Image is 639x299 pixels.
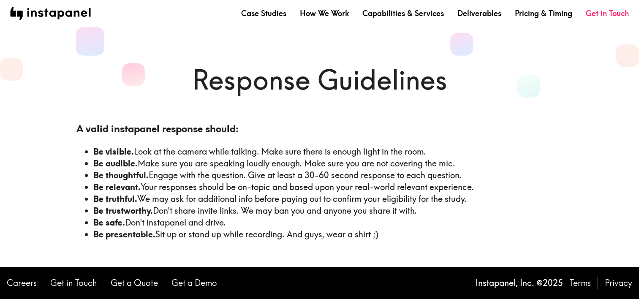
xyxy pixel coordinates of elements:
b: Be safe. [93,217,125,228]
li: Make sure you are speaking loudly enough. Make sure you are not covering the mic. [93,158,563,169]
a: Pricing & Timing [515,8,572,19]
a: Careers [7,277,37,289]
b: Be truthful. [93,193,137,204]
b: Be visible. [93,146,134,157]
a: Deliverables [457,8,501,19]
b: Be thoughtful. [93,170,149,180]
li: Don't instapanel and drive. [93,217,563,228]
a: Get in Touch [50,277,97,289]
a: Terms [570,277,591,289]
b: Be audible. [93,158,138,169]
a: Privacy [605,277,632,289]
a: Get a Quote [111,277,158,289]
p: Instapanel, Inc. © 2025 [476,277,563,289]
li: Your responses should be on-topic and based upon your real-world relevant experience. [93,181,563,193]
li: We may ask for additional info before paying out to confirm your eligibility for the study. [93,193,563,205]
a: Get in Touch [586,8,629,19]
b: Be trustworthy. [93,205,153,216]
img: instapanel [10,7,91,20]
li: Sit up or stand up while recording. And guys, wear a shirt ;) [93,228,563,240]
a: How We Work [300,8,349,19]
b: Be relevant. [93,182,141,192]
li: Engage with the question. Give at least a 30-60 second response to each question. [93,169,563,181]
h1: Response Guidelines [76,61,563,99]
b: Be presentable. [93,229,155,239]
a: Capabilities & Services [362,8,444,19]
a: Get a Demo [171,277,217,289]
li: Look at the camera while talking. Make sure there is enough light in the room. [93,146,563,158]
li: Don't share invite links. We may ban you and anyone you share it with. [93,205,563,217]
h3: A valid instapanel response should: [76,122,563,136]
a: Case Studies [241,8,286,19]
